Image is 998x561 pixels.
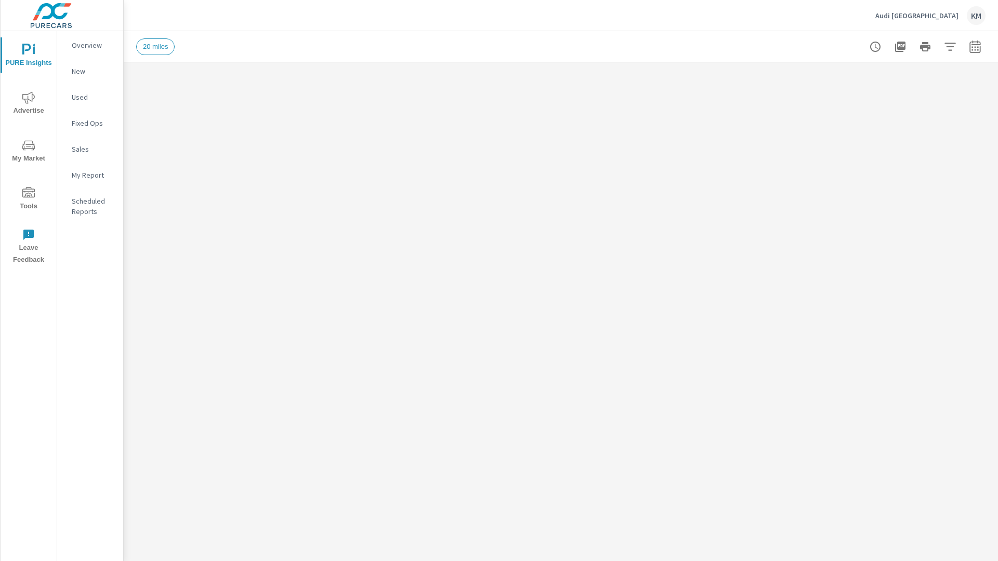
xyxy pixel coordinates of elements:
div: KM [967,6,986,25]
p: New [72,66,115,76]
div: New [57,63,123,79]
span: My Market [4,139,54,165]
p: Used [72,92,115,102]
button: "Export Report to PDF" [890,36,911,57]
span: Save this to your personalized report [240,88,257,104]
div: My Report [57,167,123,183]
p: Last 30 days [140,106,183,118]
p: Overview [72,40,115,50]
div: Scheduled Reports [57,193,123,219]
div: Used [57,89,123,105]
p: My Report [72,170,115,180]
div: nav menu [1,31,57,270]
span: Advertise [4,91,54,117]
div: Overview [57,37,123,53]
p: Sales [72,144,115,154]
span: Leave Feedback [4,229,54,266]
h5: Inventory Totals [140,95,216,105]
span: 20 miles [137,43,174,50]
button: Select Date Range [965,36,986,57]
button: Apply Filters [940,36,961,57]
p: Scheduled Reports [72,196,115,217]
p: Fixed Ops [72,118,115,128]
span: Tools [4,187,54,212]
div: Fixed Ops [57,115,123,131]
div: Sales [57,141,123,157]
p: Audi [GEOGRAPHIC_DATA] [875,11,958,20]
span: PURE Insights [4,44,54,69]
button: Print Report [915,36,936,57]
